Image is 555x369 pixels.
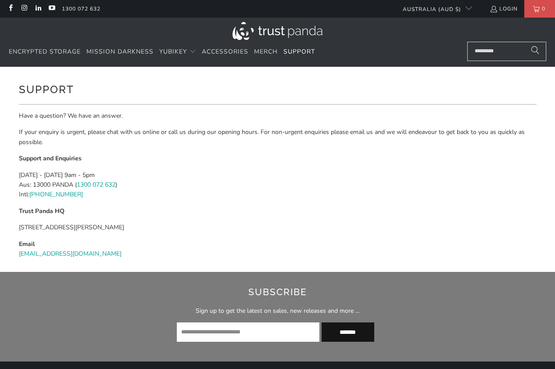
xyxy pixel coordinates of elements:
[86,47,154,56] span: Mission Darkness
[254,42,278,62] a: Merch
[233,22,322,40] img: Trust Panda Australia
[117,306,438,316] p: Sign up to get the latest on sales, new releases and more …
[9,42,81,62] a: Encrypted Storage
[86,42,154,62] a: Mission Darkness
[202,42,248,62] a: Accessories
[34,5,42,12] a: Trust Panda Australia on LinkedIn
[62,4,100,14] a: 1300 072 632
[19,111,537,121] p: Have a question? We have an answer.
[20,5,28,12] a: Trust Panda Australia on Instagram
[283,47,315,56] span: Support
[19,154,82,163] strong: Support and Enquiries
[159,42,196,62] summary: YubiKey
[490,4,518,14] a: Login
[19,250,122,258] a: [EMAIL_ADDRESS][DOMAIN_NAME]
[524,42,546,61] button: Search
[19,207,64,215] strong: Trust Panda HQ
[19,223,537,232] p: [STREET_ADDRESS][PERSON_NAME]
[19,127,537,147] p: If your enquiry is urgent, please chat with us online or call us during our opening hours. For no...
[19,80,537,98] h1: Support
[283,42,315,62] a: Support
[467,42,546,61] input: Search...
[202,47,248,56] span: Accessories
[9,47,81,56] span: Encrypted Storage
[77,181,115,189] a: 1300 072 632
[19,170,537,200] p: [DATE] - [DATE] 9am - 5pm Aus: 13000 PANDA ( ) Intl:
[29,190,83,199] a: [PHONE_NUMBER]
[159,47,187,56] span: YubiKey
[48,5,55,12] a: Trust Panda Australia on YouTube
[9,42,315,62] nav: Translation missing: en.navigation.header.main_nav
[7,5,14,12] a: Trust Panda Australia on Facebook
[117,285,438,299] h2: Subscribe
[254,47,278,56] span: Merch
[19,240,35,248] strong: Email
